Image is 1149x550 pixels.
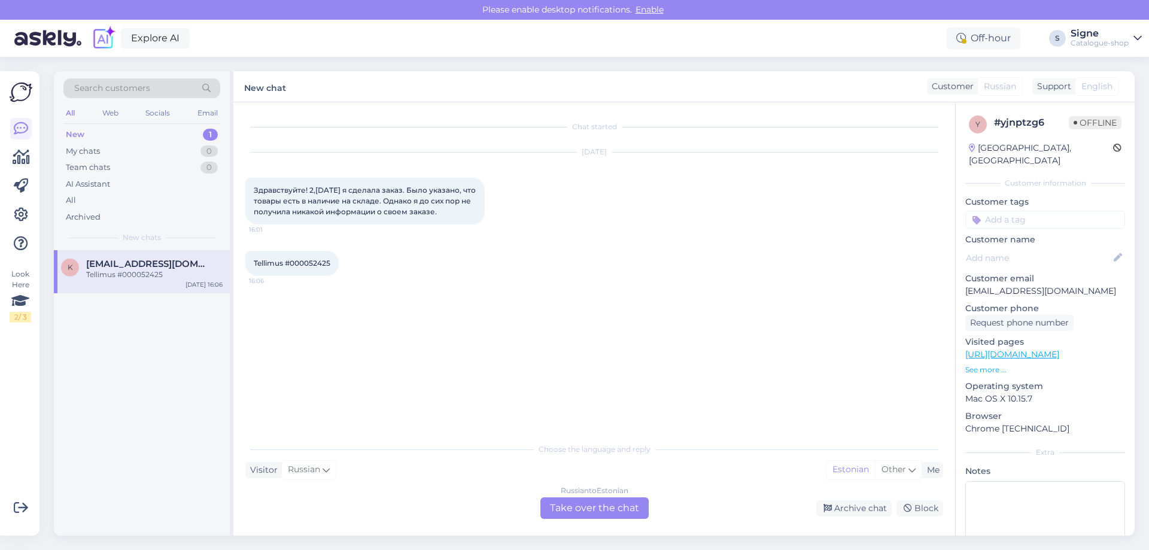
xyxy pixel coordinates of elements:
p: Chrome [TECHNICAL_ID] [965,423,1125,435]
div: Socials [143,105,172,121]
div: # yjnptzg6 [994,116,1069,130]
span: Other [881,464,906,475]
span: Здравствуйте! 2,[DATE] я сделала заказ. Было указано, что товары есть в наличие на складе. Однако... [254,186,478,216]
span: New chats [123,232,161,243]
div: Take over the chat [540,497,649,519]
span: English [1081,80,1112,93]
div: 0 [200,162,218,174]
span: Enable [632,4,667,15]
span: 16:06 [249,276,294,285]
div: [DATE] 16:06 [186,280,223,289]
div: Archive chat [816,500,892,516]
div: New [66,129,84,141]
div: Extra [965,447,1125,458]
p: Visited pages [965,336,1125,348]
span: 16:01 [249,225,294,234]
div: Look Here [10,269,31,323]
div: Visitor [245,464,278,476]
span: y [975,120,980,129]
div: AI Assistant [66,178,110,190]
input: Add name [966,251,1111,265]
span: Offline [1069,116,1121,129]
div: Choose the language and reply [245,444,943,455]
div: Team chats [66,162,110,174]
div: Me [922,464,940,476]
img: Askly Logo [10,81,32,104]
div: Customer [927,80,974,93]
a: SigneCatalogue-shop [1071,29,1142,48]
p: Operating system [965,380,1125,393]
p: Customer tags [965,196,1125,208]
div: Chat started [245,121,943,132]
p: See more ... [965,364,1125,375]
div: All [66,195,76,206]
label: New chat [244,78,286,95]
div: 1 [203,129,218,141]
div: Email [195,105,220,121]
div: Support [1032,80,1071,93]
img: explore-ai [91,26,116,51]
div: S [1049,30,1066,47]
div: My chats [66,145,100,157]
div: Web [100,105,121,121]
span: Search customers [74,82,150,95]
div: 2 / 3 [10,312,31,323]
div: Block [896,500,943,516]
div: Russian to Estonian [561,485,628,496]
p: Notes [965,465,1125,478]
p: Customer phone [965,302,1125,315]
p: Customer name [965,233,1125,246]
div: Off-hour [947,28,1020,49]
span: Russian [984,80,1016,93]
span: Russian [288,463,320,476]
span: Tellimus #000052425 [254,259,330,268]
p: [EMAIL_ADDRESS][DOMAIN_NAME] [965,285,1125,297]
a: [URL][DOMAIN_NAME] [965,349,1059,360]
p: Customer email [965,272,1125,285]
div: Customer information [965,178,1125,189]
div: [GEOGRAPHIC_DATA], [GEOGRAPHIC_DATA] [969,142,1113,167]
div: [DATE] [245,147,943,157]
div: 0 [200,145,218,157]
div: Request phone number [965,315,1074,331]
div: Archived [66,211,101,223]
div: Signe [1071,29,1129,38]
span: kataskin@yandex.ru [86,259,211,269]
div: Estonian [826,461,875,479]
div: All [63,105,77,121]
input: Add a tag [965,211,1125,229]
div: Tellimus #000052425 [86,269,223,280]
a: Explore AI [121,28,190,48]
p: Browser [965,410,1125,423]
span: k [68,263,73,272]
p: Mac OS X 10.15.7 [965,393,1125,405]
div: Catalogue-shop [1071,38,1129,48]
